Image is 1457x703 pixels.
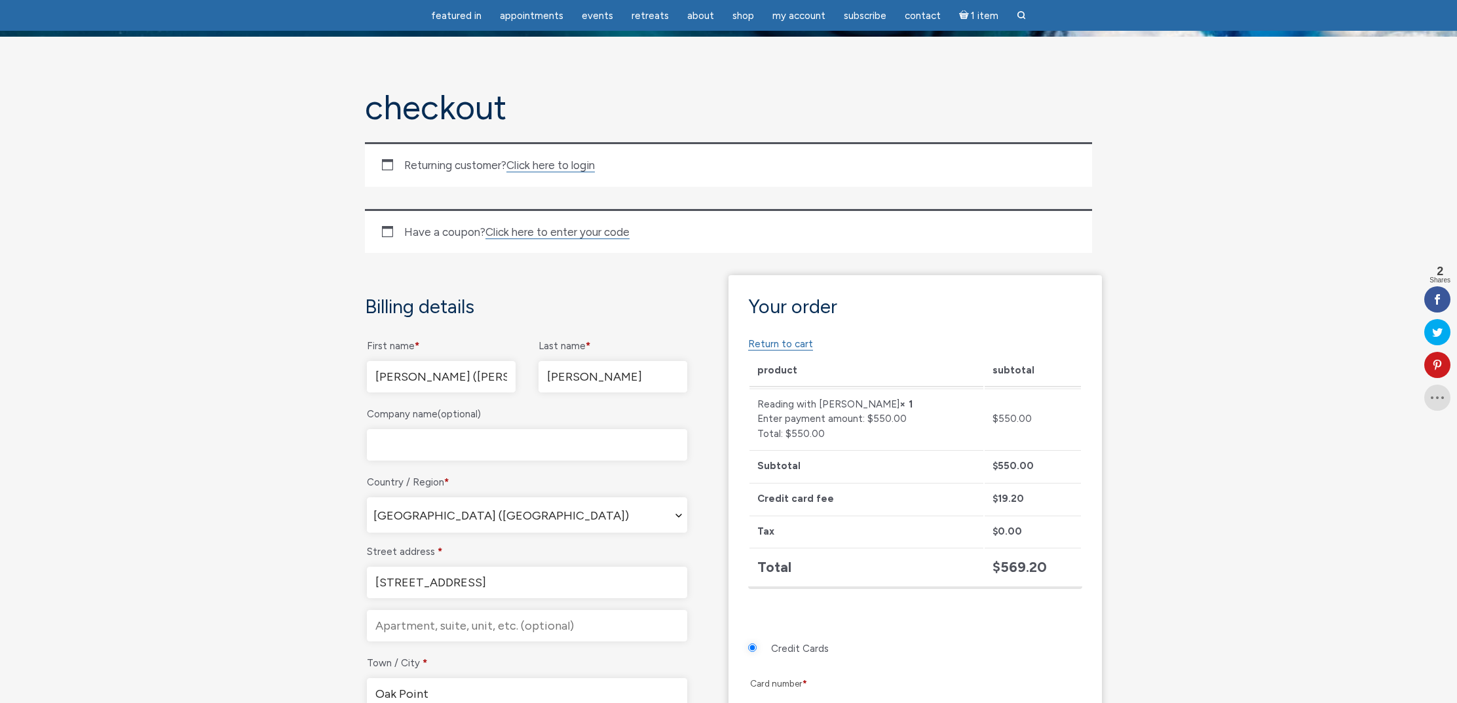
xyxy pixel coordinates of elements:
[367,404,687,424] label: Company name
[750,675,1080,693] label: Card number
[905,10,941,22] span: Contact
[757,427,975,442] p: $550.00
[632,10,669,22] span: Retreats
[757,427,783,442] dt: Total:
[438,408,481,420] span: (optional)
[492,3,571,29] a: Appointments
[367,472,687,492] label: Country / Region
[431,10,482,22] span: featured in
[500,10,563,22] span: Appointments
[368,498,687,533] span: United States (US)
[485,225,630,239] a: Enter your coupon code
[1429,277,1450,284] span: Shares
[365,89,1092,126] h1: Checkout
[993,493,998,504] span: $
[993,525,1022,537] bdi: 0.00
[687,10,714,22] span: About
[367,497,687,533] span: Country / Region
[971,11,998,21] span: 1 item
[748,338,813,351] a: Return to cart
[993,413,998,425] span: $
[367,653,687,673] label: Town / City
[993,413,1032,425] bdi: 550.00
[993,460,1034,472] bdi: 550.00
[367,336,516,356] label: First name
[757,411,865,427] dt: Enter payment amount:
[539,336,687,356] label: Last name
[423,3,489,29] a: featured in
[1429,265,1450,277] span: 2
[365,209,1092,254] div: Have a coupon?
[679,3,722,29] a: About
[574,3,621,29] a: Events
[757,411,975,427] p: $550.00
[836,3,894,29] a: Subscribe
[367,610,687,641] input: Apartment, suite, unit, etc. (optional)
[725,3,762,29] a: Shop
[993,493,1024,504] bdi: 19.20
[367,567,687,598] input: House number and street name
[749,450,983,482] th: Subtotal
[765,3,833,29] a: My Account
[985,355,1081,387] th: Subtotal
[959,10,972,22] i: Cart
[582,10,613,22] span: Events
[749,548,983,585] th: Total
[732,10,754,22] span: Shop
[749,483,983,514] th: Credit card fee
[749,516,983,547] th: Tax
[367,542,687,561] label: Street address
[749,389,983,449] td: Reading with [PERSON_NAME]
[951,2,1007,29] a: Cart1 item
[749,355,983,387] th: Product
[365,295,689,318] h3: Billing details
[844,10,886,22] span: Subscribe
[624,3,677,29] a: Retreats
[897,3,949,29] a: Contact
[772,10,825,22] span: My Account
[365,142,1092,187] div: Returning customer?
[771,639,829,658] label: Credit Cards
[993,460,998,472] span: $
[993,558,1047,575] bdi: 569.20
[993,525,998,537] span: $
[993,558,1000,575] span: $
[899,398,913,410] strong: × 1
[748,605,1082,616] iframe: PayPal Message 1
[748,295,1082,318] h3: Your order
[506,159,595,172] a: Click here to login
